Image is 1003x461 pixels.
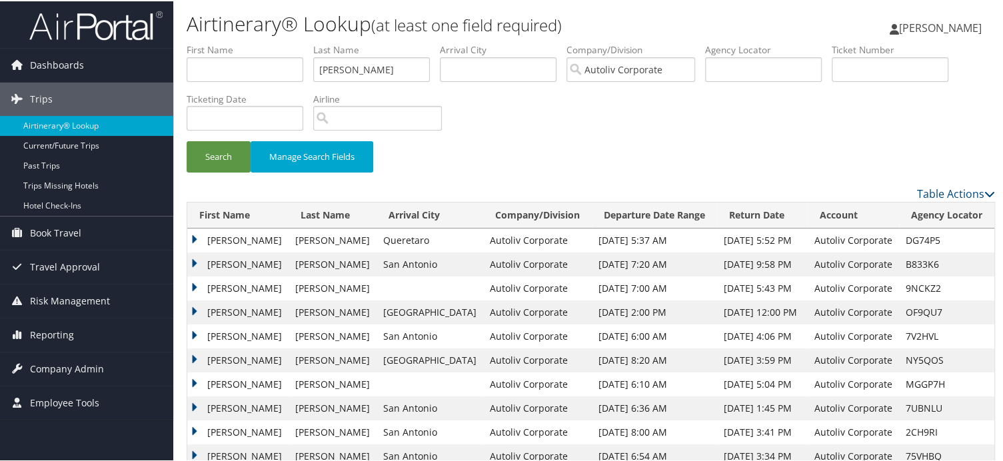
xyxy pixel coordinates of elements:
[377,227,483,251] td: Queretaro
[313,42,440,55] label: Last Name
[30,351,104,384] span: Company Admin
[483,395,592,419] td: Autoliv Corporate
[808,227,899,251] td: Autoliv Corporate
[592,323,717,347] td: [DATE] 6:00 AM
[717,299,808,323] td: [DATE] 12:00 PM
[483,275,592,299] td: Autoliv Corporate
[717,227,808,251] td: [DATE] 5:52 PM
[377,201,483,227] th: Arrival City: activate to sort column ascending
[808,201,899,227] th: Account: activate to sort column ascending
[289,227,377,251] td: [PERSON_NAME]
[187,395,289,419] td: [PERSON_NAME]
[717,201,808,227] th: Return Date: activate to sort column ascending
[187,42,313,55] label: First Name
[890,7,995,47] a: [PERSON_NAME]
[899,371,994,395] td: MGGP7H
[808,371,899,395] td: Autoliv Corporate
[592,395,717,419] td: [DATE] 6:36 AM
[899,19,982,34] span: [PERSON_NAME]
[808,299,899,323] td: Autoliv Corporate
[483,323,592,347] td: Autoliv Corporate
[483,419,592,443] td: Autoliv Corporate
[187,419,289,443] td: [PERSON_NAME]
[289,251,377,275] td: [PERSON_NAME]
[377,395,483,419] td: San Antonio
[187,275,289,299] td: [PERSON_NAME]
[899,419,994,443] td: 2CH9RI
[592,299,717,323] td: [DATE] 2:00 PM
[187,227,289,251] td: [PERSON_NAME]
[808,323,899,347] td: Autoliv Corporate
[592,251,717,275] td: [DATE] 7:20 AM
[899,299,994,323] td: OF9QU7
[377,419,483,443] td: San Antonio
[717,251,808,275] td: [DATE] 9:58 PM
[483,299,592,323] td: Autoliv Corporate
[187,299,289,323] td: [PERSON_NAME]
[899,323,994,347] td: 7V2HVL
[377,251,483,275] td: San Antonio
[289,275,377,299] td: [PERSON_NAME]
[289,419,377,443] td: [PERSON_NAME]
[377,323,483,347] td: San Antonio
[289,201,377,227] th: Last Name: activate to sort column ascending
[440,42,566,55] label: Arrival City
[483,227,592,251] td: Autoliv Corporate
[592,371,717,395] td: [DATE] 6:10 AM
[808,251,899,275] td: Autoliv Corporate
[313,91,452,105] label: Airline
[30,215,81,248] span: Book Travel
[289,323,377,347] td: [PERSON_NAME]
[289,371,377,395] td: [PERSON_NAME]
[705,42,832,55] label: Agency Locator
[30,385,99,418] span: Employee Tools
[289,347,377,371] td: [PERSON_NAME]
[187,251,289,275] td: [PERSON_NAME]
[377,299,483,323] td: [GEOGRAPHIC_DATA]
[592,201,717,227] th: Departure Date Range: activate to sort column ascending
[808,275,899,299] td: Autoliv Corporate
[566,42,705,55] label: Company/Division
[30,47,84,81] span: Dashboards
[371,13,562,35] small: (at least one field required)
[30,249,100,282] span: Travel Approval
[483,201,592,227] th: Company/Division
[289,395,377,419] td: [PERSON_NAME]
[899,275,994,299] td: 9NCKZ2
[483,371,592,395] td: Autoliv Corporate
[30,283,110,316] span: Risk Management
[808,347,899,371] td: Autoliv Corporate
[187,91,313,105] label: Ticketing Date
[187,140,251,171] button: Search
[832,42,958,55] label: Ticket Number
[592,347,717,371] td: [DATE] 8:20 AM
[717,323,808,347] td: [DATE] 4:06 PM
[917,185,995,200] a: Table Actions
[187,347,289,371] td: [PERSON_NAME]
[592,419,717,443] td: [DATE] 8:00 AM
[187,201,289,227] th: First Name: activate to sort column ascending
[483,251,592,275] td: Autoliv Corporate
[289,299,377,323] td: [PERSON_NAME]
[592,227,717,251] td: [DATE] 5:37 AM
[251,140,373,171] button: Manage Search Fields
[717,395,808,419] td: [DATE] 1:45 PM
[30,317,74,350] span: Reporting
[30,81,53,115] span: Trips
[592,275,717,299] td: [DATE] 7:00 AM
[899,347,994,371] td: NY5QOS
[187,9,726,37] h1: Airtinerary® Lookup
[717,371,808,395] td: [DATE] 5:04 PM
[377,347,483,371] td: [GEOGRAPHIC_DATA]
[187,323,289,347] td: [PERSON_NAME]
[899,395,994,419] td: 7UBNLU
[717,419,808,443] td: [DATE] 3:41 PM
[29,9,163,40] img: airportal-logo.png
[808,419,899,443] td: Autoliv Corporate
[483,347,592,371] td: Autoliv Corporate
[717,275,808,299] td: [DATE] 5:43 PM
[899,227,994,251] td: DG74P5
[717,347,808,371] td: [DATE] 3:59 PM
[187,371,289,395] td: [PERSON_NAME]
[808,395,899,419] td: Autoliv Corporate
